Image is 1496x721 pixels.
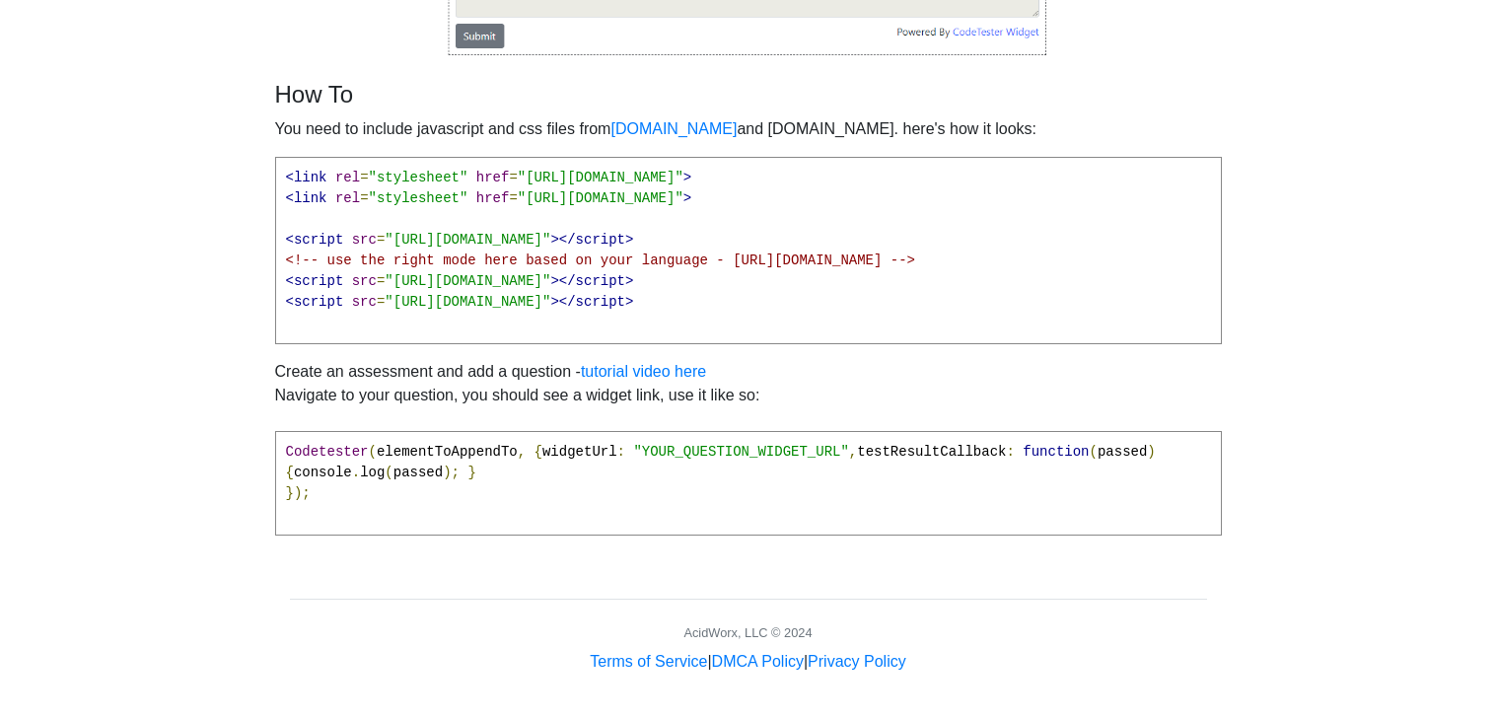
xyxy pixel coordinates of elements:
[534,444,542,460] span: {
[581,363,706,380] a: tutorial video here
[377,232,385,248] span: =
[476,190,510,206] span: href
[352,294,377,310] span: src
[1090,444,1098,460] span: (
[467,465,475,480] span: }
[385,232,550,248] span: "[URL][DOMAIN_NAME]"
[369,190,468,206] span: "stylesheet"
[590,650,905,674] div: | |
[617,444,625,460] span: :
[286,273,344,289] span: <script
[509,170,517,185] span: =
[369,444,377,460] span: (
[352,232,377,248] span: src
[385,273,550,289] span: "[URL][DOMAIN_NAME]"
[385,294,550,310] span: "[URL][DOMAIN_NAME]"
[518,170,683,185] span: "[URL][DOMAIN_NAME]"
[590,653,707,670] a: Terms of Service
[275,81,1222,109] h4: How To
[369,170,468,185] span: "stylesheet"
[683,623,812,642] div: AcidWorx, LLC © 2024
[286,444,369,460] span: Codetester
[683,190,691,206] span: >
[377,273,385,289] span: =
[286,465,294,480] span: {
[377,444,518,460] span: elementToAppendTo
[550,294,633,310] span: ></script>
[377,294,385,310] span: =
[286,170,327,185] span: <link
[712,653,804,670] a: DMCA Policy
[542,444,617,460] span: widgetUrl
[1006,444,1014,460] span: :
[385,465,392,480] span: (
[335,190,360,206] span: rel
[286,485,311,501] span: });
[550,273,633,289] span: ></script>
[352,273,377,289] span: src
[360,170,368,185] span: =
[393,465,443,480] span: passed
[683,170,691,185] span: >
[360,190,368,206] span: =
[352,465,360,480] span: .
[443,465,460,480] span: );
[335,170,360,185] span: rel
[294,465,352,480] span: console
[360,465,385,480] span: log
[275,81,1222,551] div: Create an assessment and add a question - Navigate to your question, you should see a widget link...
[808,653,906,670] a: Privacy Policy
[518,444,526,460] span: ,
[286,252,916,268] span: <!-- use the right mode here based on your language - [URL][DOMAIN_NAME] -->
[286,294,344,310] span: <script
[849,444,857,460] span: ,
[633,444,848,460] span: "YOUR_QUESTION_WIDGET_URL"
[610,120,737,137] a: [DOMAIN_NAME]
[857,444,1006,460] span: testResultCallback
[476,170,510,185] span: href
[518,190,683,206] span: "[URL][DOMAIN_NAME]"
[275,117,1222,141] p: You need to include javascript and css files from and [DOMAIN_NAME]. here's how it looks:
[286,232,344,248] span: <script
[509,190,517,206] span: =
[1023,444,1089,460] span: function
[550,232,633,248] span: ></script>
[1147,444,1155,460] span: )
[286,190,327,206] span: <link
[1098,444,1147,460] span: passed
